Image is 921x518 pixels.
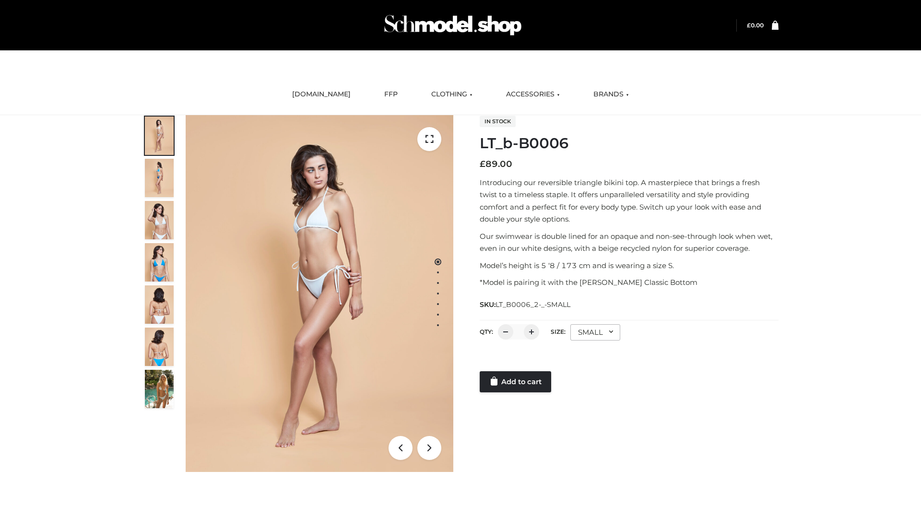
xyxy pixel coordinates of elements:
[499,84,567,105] a: ACCESSORIES
[480,328,493,335] label: QTY:
[747,22,751,29] span: £
[747,22,764,29] a: £0.00
[145,159,174,197] img: ArielClassicBikiniTop_CloudNine_AzureSky_OW114ECO_2-scaled.jpg
[377,84,405,105] a: FFP
[480,276,779,289] p: *Model is pairing it with the [PERSON_NAME] Classic Bottom
[480,230,779,255] p: Our swimwear is double lined for an opaque and non-see-through look when wet, even in our white d...
[480,259,779,272] p: Model’s height is 5 ‘8 / 173 cm and is wearing a size S.
[145,117,174,155] img: ArielClassicBikiniTop_CloudNine_AzureSky_OW114ECO_1-scaled.jpg
[145,370,174,408] img: Arieltop_CloudNine_AzureSky2.jpg
[145,243,174,282] img: ArielClassicBikiniTop_CloudNine_AzureSky_OW114ECO_4-scaled.jpg
[285,84,358,105] a: [DOMAIN_NAME]
[145,328,174,366] img: ArielClassicBikiniTop_CloudNine_AzureSky_OW114ECO_8-scaled.jpg
[480,135,779,152] h1: LT_b-B0006
[480,116,516,127] span: In stock
[551,328,566,335] label: Size:
[747,22,764,29] bdi: 0.00
[586,84,636,105] a: BRANDS
[381,6,525,44] img: Schmodel Admin 964
[186,115,453,472] img: ArielClassicBikiniTop_CloudNine_AzureSky_OW114ECO_1
[480,159,512,169] bdi: 89.00
[480,299,571,310] span: SKU:
[496,300,570,309] span: LT_B0006_2-_-SMALL
[480,159,485,169] span: £
[424,84,480,105] a: CLOTHING
[480,371,551,392] a: Add to cart
[145,285,174,324] img: ArielClassicBikiniTop_CloudNine_AzureSky_OW114ECO_7-scaled.jpg
[480,177,779,225] p: Introducing our reversible triangle bikini top. A masterpiece that brings a fresh twist to a time...
[570,324,620,341] div: SMALL
[145,201,174,239] img: ArielClassicBikiniTop_CloudNine_AzureSky_OW114ECO_3-scaled.jpg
